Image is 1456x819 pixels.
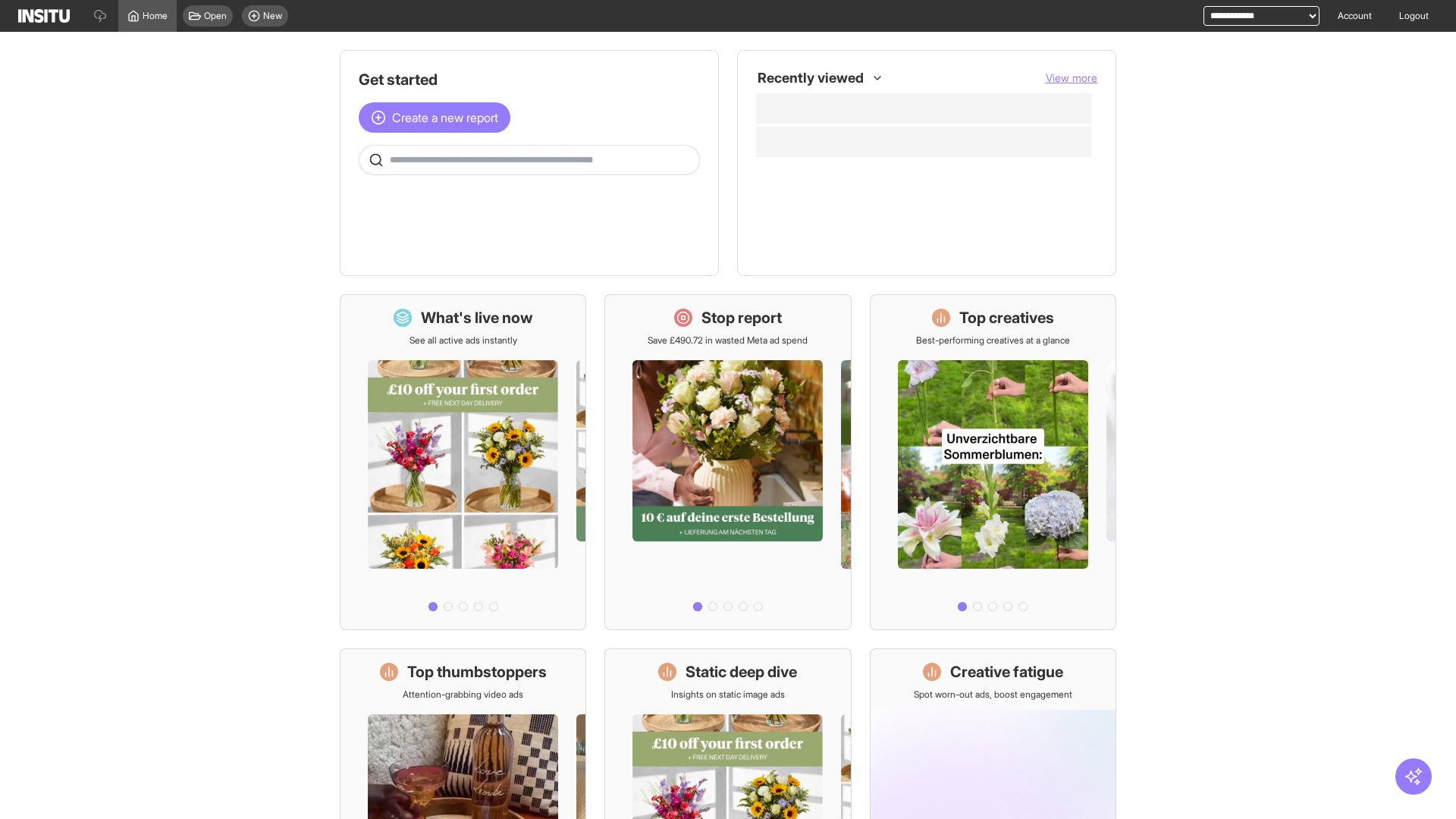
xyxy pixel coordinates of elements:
div: Insights [762,233,780,251]
img: Logo [18,9,70,23]
h1: Get started [359,69,700,90]
h1: Top creatives [959,307,1054,328]
button: Create a new report [359,102,510,133]
span: Open [204,10,227,22]
a: What's live nowSee all active ads instantly [340,294,586,630]
button: View more [1046,71,1097,86]
span: New [263,10,282,22]
span: Home [143,10,168,22]
span: Create a new report [392,108,498,127]
h1: Top thumbstoppers [407,661,547,682]
span: Static Deep Dive [789,202,1085,215]
h1: Static deep dive [686,661,797,682]
p: Best-performing creatives at a glance [916,334,1070,347]
p: Insights on static image ads [671,689,785,701]
a: Top creativesBest-performing creatives at a glance [870,294,1116,630]
p: Attention-grabbing video ads [403,689,523,701]
p: See all active ads instantly [409,334,517,347]
div: Insights [762,166,780,184]
span: Creative Fatigue [Beta] [789,236,885,248]
h1: What's live now [421,307,533,328]
span: Creative Fatigue [Beta] [789,236,1085,248]
div: Insights [762,199,780,218]
span: Top thumbstoppers [789,169,870,181]
span: Top thumbstoppers [789,169,1085,181]
h1: Stop report [701,307,782,328]
a: Stop reportSave £490.72 in wasted Meta ad spend [604,294,851,630]
p: Save £490.72 in wasted Meta ad spend [648,334,808,347]
span: Static Deep Dive [789,202,857,215]
span: View more [1046,71,1097,84]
